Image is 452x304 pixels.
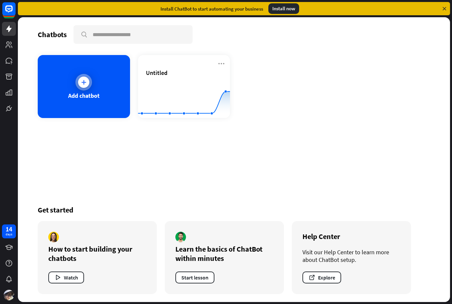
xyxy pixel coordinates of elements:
[160,6,263,12] div: Install ChatBot to start automating your business
[5,3,25,23] button: Open LiveChat chat widget
[302,232,400,241] div: Help Center
[38,30,67,39] div: Chatbots
[2,224,16,238] a: 14 days
[268,3,299,14] div: Install now
[48,232,59,242] img: author
[302,272,341,283] button: Explore
[48,244,146,263] div: How to start building your chatbots
[68,92,100,99] div: Add chatbot
[302,248,400,264] div: Visit our Help Center to learn more about ChatBot setup.
[146,69,167,77] span: Untitled
[175,232,186,242] img: author
[6,226,12,232] div: 14
[175,272,214,283] button: Start lesson
[48,272,84,283] button: Watch
[175,244,273,263] div: Learn the basics of ChatBot within minutes
[38,205,430,214] div: Get started
[6,232,12,237] div: days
